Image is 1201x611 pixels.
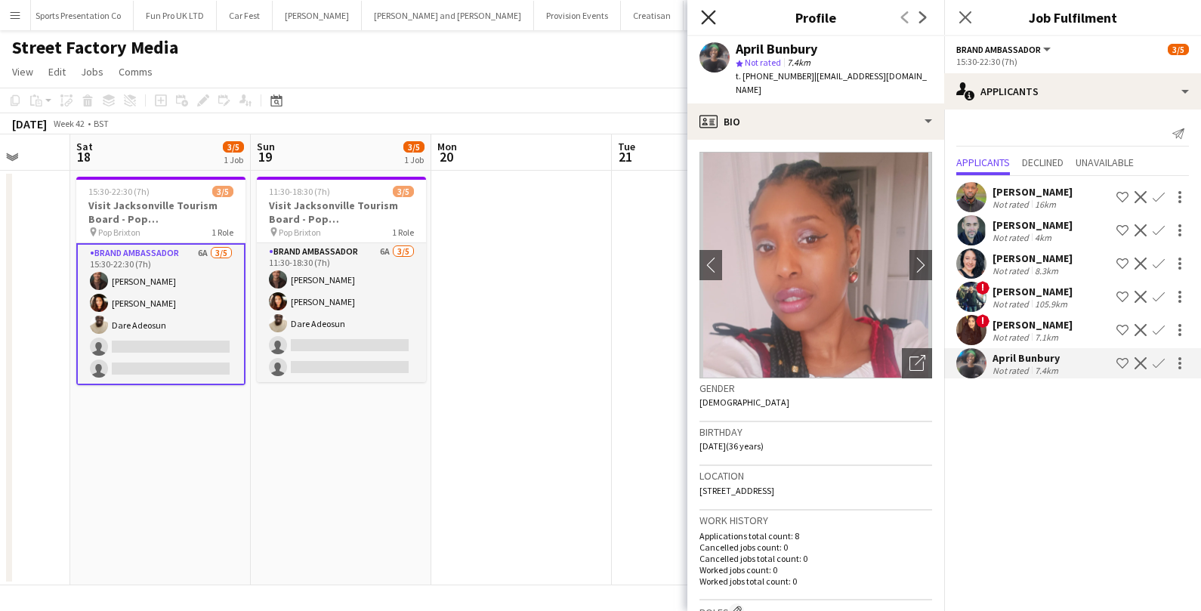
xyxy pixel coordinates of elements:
[50,118,88,129] span: Week 42
[76,199,245,226] h3: Visit Jacksonville Tourism Board - Pop [GEOGRAPHIC_DATA]
[699,425,932,439] h3: Birthday
[217,1,273,30] button: Car Fest
[616,148,635,165] span: 21
[699,397,789,408] span: [DEMOGRAPHIC_DATA]
[993,318,1073,332] div: [PERSON_NAME]
[1032,298,1070,310] div: 105.9km
[699,530,932,542] p: Applications total count: 8
[687,103,944,140] div: Bio
[1032,265,1061,276] div: 8.3km
[993,365,1032,376] div: Not rated
[745,57,781,68] span: Not rated
[684,1,756,30] button: Pure Agency
[404,154,424,165] div: 1 Job
[393,186,414,197] span: 3/5
[119,65,153,79] span: Comms
[534,1,621,30] button: Provision Events
[74,148,93,165] span: 18
[435,148,457,165] span: 20
[699,152,932,378] img: Crew avatar or photo
[81,65,103,79] span: Jobs
[687,8,944,27] h3: Profile
[257,199,426,226] h3: Visit Jacksonville Tourism Board - Pop [GEOGRAPHIC_DATA]
[362,1,534,30] button: [PERSON_NAME] and [PERSON_NAME]
[257,243,426,382] app-card-role: Brand Ambassador6A3/511:30-18:30 (7h)[PERSON_NAME][PERSON_NAME]Dare Adeosun
[269,186,330,197] span: 11:30-18:30 (7h)
[1076,157,1134,168] span: Unavailable
[1168,44,1189,55] span: 3/5
[76,177,245,385] app-job-card: 15:30-22:30 (7h)3/5Visit Jacksonville Tourism Board - Pop [GEOGRAPHIC_DATA] Pop Brixton1 RoleBran...
[98,227,140,238] span: Pop Brixton
[224,154,243,165] div: 1 Job
[993,185,1073,199] div: [PERSON_NAME]
[1022,157,1064,168] span: Declined
[223,141,244,153] span: 3/5
[993,332,1032,343] div: Not rated
[956,56,1189,67] div: 15:30-22:30 (7h)
[279,227,321,238] span: Pop Brixton
[1032,199,1059,210] div: 16km
[76,243,245,385] app-card-role: Brand Ambassador6A3/515:30-22:30 (7h)[PERSON_NAME][PERSON_NAME]Dare Adeosun
[257,177,426,382] app-job-card: 11:30-18:30 (7h)3/5Visit Jacksonville Tourism Board - Pop [GEOGRAPHIC_DATA] Pop Brixton1 RoleBran...
[993,199,1032,210] div: Not rated
[403,141,425,153] span: 3/5
[944,73,1201,110] div: Applicants
[1032,365,1061,376] div: 7.4km
[12,65,33,79] span: View
[956,44,1041,55] span: Brand Ambassador
[6,62,39,82] a: View
[944,8,1201,27] h3: Job Fulfilment
[699,440,764,452] span: [DATE] (36 years)
[993,298,1032,310] div: Not rated
[134,1,217,30] button: Fun Pro UK LTD
[621,1,684,30] button: Creatisan
[94,118,109,129] div: BST
[699,564,932,576] p: Worked jobs count: 0
[211,227,233,238] span: 1 Role
[993,218,1073,232] div: [PERSON_NAME]
[902,348,932,378] div: Open photos pop-in
[956,44,1053,55] button: Brand Ambassador
[392,227,414,238] span: 1 Role
[113,62,159,82] a: Comms
[255,148,275,165] span: 19
[1032,332,1061,343] div: 7.1km
[956,157,1010,168] span: Applicants
[699,381,932,395] h3: Gender
[88,186,150,197] span: 15:30-22:30 (7h)
[993,351,1061,365] div: April Bunbury
[212,186,233,197] span: 3/5
[784,57,814,68] span: 7.4km
[736,70,927,95] span: | [EMAIL_ADDRESS][DOMAIN_NAME]
[736,42,817,56] div: April Bunbury
[618,140,635,153] span: Tue
[699,542,932,553] p: Cancelled jobs count: 0
[42,62,72,82] a: Edit
[257,140,275,153] span: Sun
[699,469,932,483] h3: Location
[699,553,932,564] p: Cancelled jobs total count: 0
[993,285,1073,298] div: [PERSON_NAME]
[12,116,47,131] div: [DATE]
[976,314,990,328] span: !
[736,70,814,82] span: t. [PHONE_NUMBER]
[23,1,134,30] button: Sports Presentation Co
[699,485,774,496] span: [STREET_ADDRESS]
[75,62,110,82] a: Jobs
[48,65,66,79] span: Edit
[76,140,93,153] span: Sat
[273,1,362,30] button: [PERSON_NAME]
[976,281,990,295] span: !
[12,36,178,59] h1: Street Factory Media
[993,265,1032,276] div: Not rated
[437,140,457,153] span: Mon
[699,514,932,527] h3: Work history
[993,251,1073,265] div: [PERSON_NAME]
[993,232,1032,243] div: Not rated
[1032,232,1054,243] div: 4km
[699,576,932,587] p: Worked jobs total count: 0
